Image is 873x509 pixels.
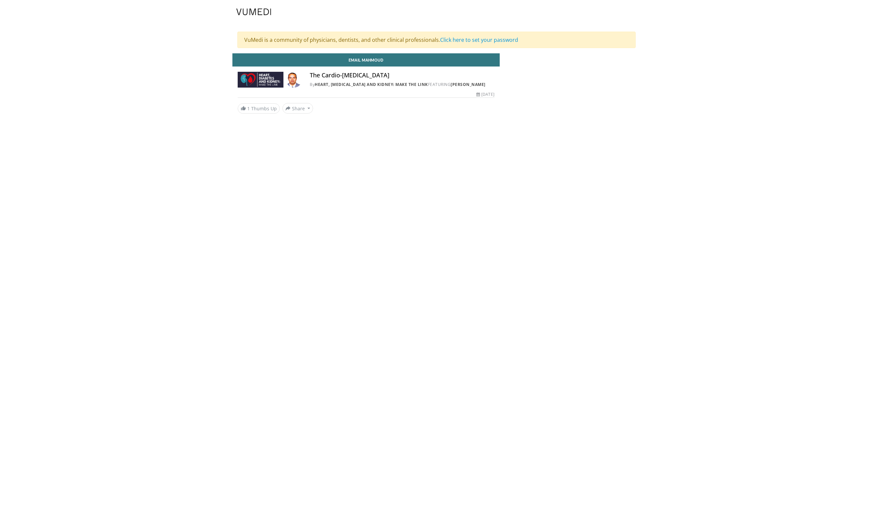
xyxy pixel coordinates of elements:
[232,53,500,67] a: Email Mahmoud
[247,105,250,112] span: 1
[310,82,494,88] div: By FEATURING
[476,92,494,97] div: [DATE]
[238,103,280,114] a: 1 Thumbs Up
[440,36,518,43] a: Click here to set your password
[310,72,494,79] h4: The Cardio-[MEDICAL_DATA]
[315,82,428,87] a: Heart, [MEDICAL_DATA] and Kidney: Make the Link
[282,103,313,114] button: Share
[237,32,636,48] div: VuMedi is a community of physicians, dentists, and other clinical professionals.
[451,82,486,87] a: [PERSON_NAME]
[286,72,302,88] img: Avatar
[236,9,271,15] img: VuMedi Logo
[238,72,283,88] img: Heart, Diabetes and Kidney: Make the Link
